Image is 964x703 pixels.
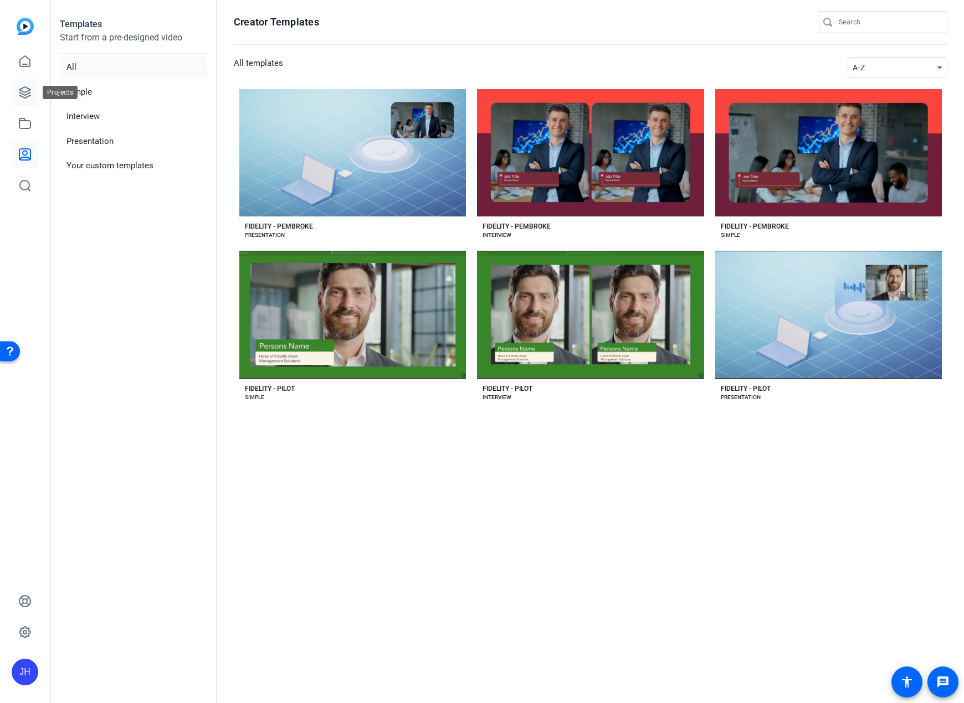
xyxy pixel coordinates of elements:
[853,63,865,72] span: A-Z
[721,222,789,231] div: FIDELITY - PEMBROKE
[17,18,34,35] img: blue-gradient.svg
[60,56,207,79] li: All
[234,57,283,78] h3: All templates
[245,393,264,402] div: SIMPLE
[483,222,551,231] div: FIDELITY - PEMBROKE
[245,384,295,393] div: FIDELITY - PILOT
[239,89,466,216] button: Template image
[483,384,532,393] div: FIDELITY - PILOT
[60,81,207,104] li: Simple
[60,19,102,29] strong: Templates
[477,89,704,216] button: Template image
[839,15,939,29] input: Search
[12,659,38,685] div: JH
[234,15,319,29] h1: Creator Templates
[900,675,914,689] mat-icon: accessibility
[60,130,207,153] li: Presentation
[483,393,511,402] div: INTERVIEW
[245,222,313,231] div: FIDELITY - PEMBROKE
[721,384,771,393] div: FIDELITY - PILOT
[477,251,704,378] button: Template image
[60,105,207,128] li: Interview
[483,231,511,240] div: INTERVIEW
[936,675,950,689] mat-icon: message
[245,231,285,240] div: PRESENTATION
[60,31,207,54] p: Start from a pre-designed video
[43,86,78,99] div: Projects
[715,89,942,216] button: Template image
[721,231,740,240] div: SIMPLE
[715,251,942,378] button: Template image
[239,251,466,378] button: Template image
[60,154,207,177] li: Your custom templates
[721,393,761,402] div: PRESENTATION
